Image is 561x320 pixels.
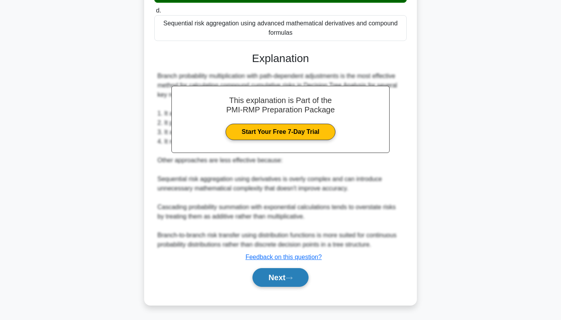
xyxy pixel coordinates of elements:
a: Start Your Free 7-Day Trial [226,124,335,140]
div: Sequential risk aggregation using advanced mathematical derivatives and compound formulas [154,15,407,41]
button: Next [252,268,308,287]
a: Feedback on this question? [245,254,322,260]
span: d. [156,7,161,14]
h3: Explanation [159,52,402,65]
div: Branch probability multiplication with path-dependent adjustments is the most effective method fo... [157,71,404,249]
